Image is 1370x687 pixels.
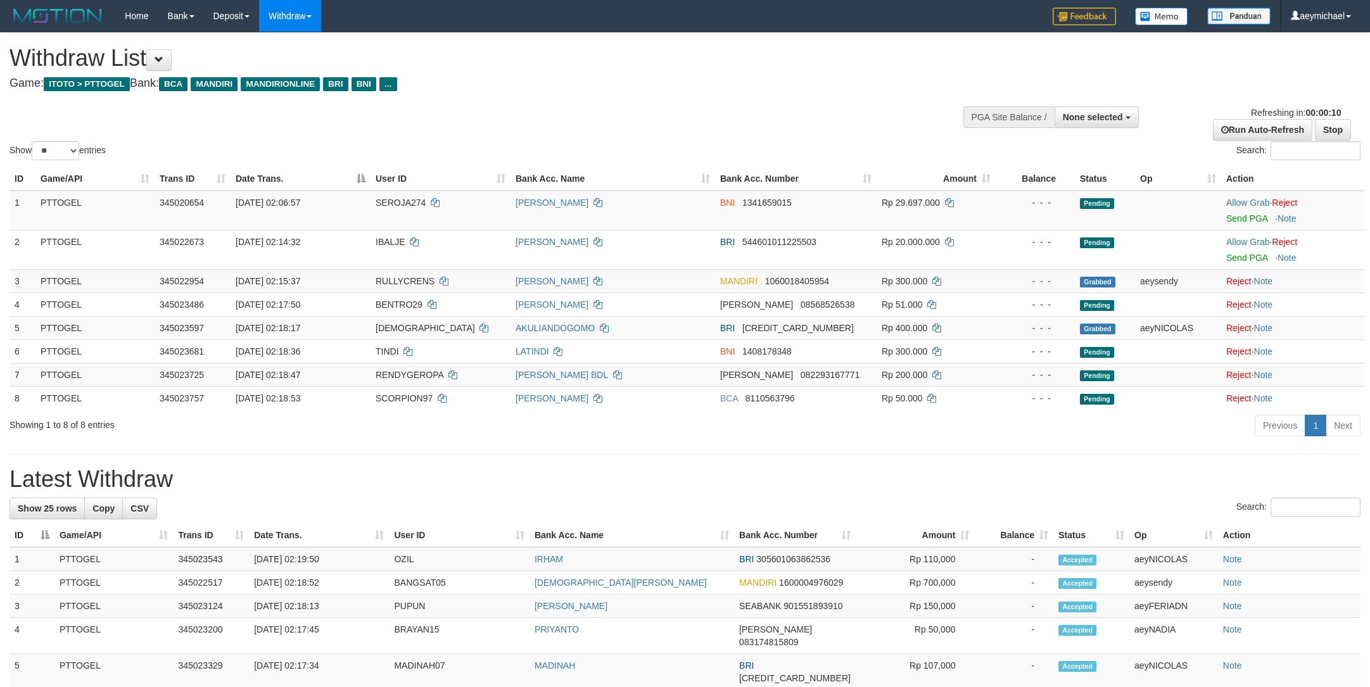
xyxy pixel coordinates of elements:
a: Reject [1272,237,1297,247]
a: Reject [1226,299,1252,310]
td: · [1221,316,1364,339]
a: Reject [1272,198,1297,208]
span: CSV [130,503,149,514]
button: None selected [1055,106,1139,128]
a: Reject [1226,393,1252,403]
span: Copy 1341659015 to clipboard [742,198,792,208]
span: [DATE] 02:18:47 [236,370,300,380]
span: Copy 342301031210502 to clipboard [742,323,854,333]
a: Previous [1255,415,1305,436]
a: [PERSON_NAME] BDL [516,370,608,380]
span: Copy 1060018405954 to clipboard [765,276,829,286]
span: BRI [323,77,348,91]
a: Copy [84,498,123,519]
a: Note [1254,370,1273,380]
th: ID [10,167,35,191]
td: [DATE] 02:19:50 [249,547,389,571]
td: · [1221,269,1364,293]
span: Copy 1408178348 to clipboard [742,346,792,356]
td: aeysendy [1129,571,1218,595]
a: 1 [1305,415,1326,436]
span: MANDIRI [739,577,777,588]
img: Feedback.jpg [1053,8,1116,25]
span: Pending [1080,198,1114,209]
span: [DATE] 02:06:57 [236,198,300,208]
td: 4 [10,618,54,654]
span: BCA [159,77,187,91]
span: Pending [1080,370,1114,381]
span: BRI [720,323,735,333]
span: ITOTO > PTTOGEL [44,77,130,91]
td: Rp 700,000 [856,571,975,595]
h1: Latest Withdraw [10,467,1360,492]
td: 345023543 [173,547,249,571]
td: 4 [10,293,35,316]
td: PTTOGEL [35,363,155,386]
span: [PERSON_NAME] [739,624,812,634]
th: Op: activate to sort column ascending [1135,167,1221,191]
td: PTTOGEL [54,595,174,618]
a: IRHAM [535,554,563,564]
td: PTTOGEL [35,386,155,410]
label: Search: [1236,498,1360,517]
th: Op: activate to sort column ascending [1129,524,1218,547]
td: 2 [10,571,54,595]
td: PTTOGEL [35,293,155,316]
span: [DATE] 02:14:32 [236,237,300,247]
a: Reject [1226,276,1252,286]
span: BCA [720,393,738,403]
td: · [1221,230,1364,269]
th: Bank Acc. Name: activate to sort column ascending [511,167,715,191]
span: 345022954 [160,276,204,286]
td: [DATE] 02:18:52 [249,571,389,595]
td: BANGSAT05 [389,571,529,595]
span: [DATE] 02:18:53 [236,393,300,403]
td: [DATE] 02:17:45 [249,618,389,654]
a: Note [1223,624,1242,634]
td: PTTOGEL [54,571,174,595]
td: PTTOGEL [35,339,155,363]
a: CSV [122,498,157,519]
span: Grabbed [1080,277,1115,287]
td: 6 [10,339,35,363]
td: - [974,571,1053,595]
span: Refreshing in: [1251,108,1341,118]
span: Copy 901551893910 to clipboard [783,601,842,611]
th: Balance: activate to sort column ascending [974,524,1053,547]
a: Reject [1226,346,1252,356]
span: Copy 305601063862536 to clipboard [756,554,830,564]
span: TINDI [376,346,399,356]
img: MOTION_logo.png [10,6,106,25]
span: Rp 29.697.000 [882,198,940,208]
div: - - - [1001,196,1070,209]
th: Bank Acc. Name: activate to sort column ascending [530,524,734,547]
a: Note [1254,299,1273,310]
a: Note [1254,393,1273,403]
span: [DATE] 02:18:17 [236,323,300,333]
a: Note [1254,346,1273,356]
a: Send PGA [1226,213,1267,224]
a: LATINDI [516,346,549,356]
th: Bank Acc. Number: activate to sort column ascending [715,167,877,191]
span: BRI [739,660,754,671]
td: Rp 110,000 [856,547,975,571]
td: - [974,618,1053,654]
a: [PERSON_NAME] [516,393,588,403]
a: Note [1223,660,1242,671]
a: PRIYANTO [535,624,579,634]
td: 5 [10,316,35,339]
span: BNI [720,198,735,208]
span: SCORPION97 [376,393,433,403]
td: · [1221,339,1364,363]
span: Rp 300.000 [882,346,927,356]
span: Copy 083174815809 to clipboard [739,637,798,647]
input: Search: [1271,141,1360,160]
label: Show entries [10,141,106,160]
label: Search: [1236,141,1360,160]
img: panduan.png [1207,8,1271,25]
span: [DATE] 02:17:50 [236,299,300,310]
td: 3 [10,595,54,618]
span: BENTRO29 [376,299,422,310]
span: [PERSON_NAME] [720,370,793,380]
span: IBALJE [376,237,405,247]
